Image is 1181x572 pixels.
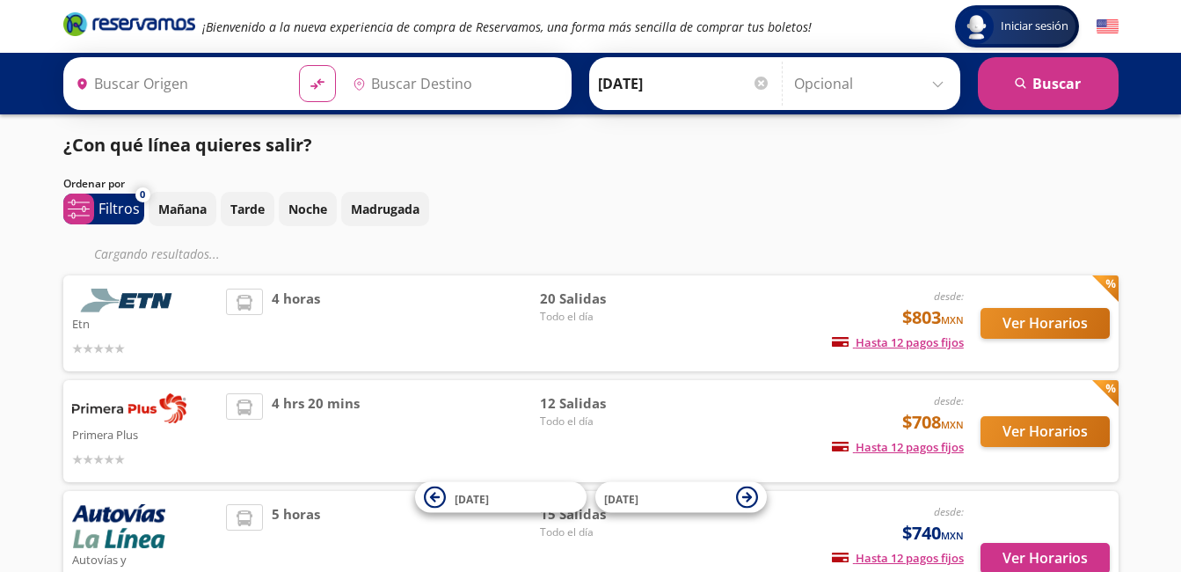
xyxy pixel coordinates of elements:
[140,187,145,202] span: 0
[794,62,951,106] input: Opcional
[595,482,767,513] button: [DATE]
[63,194,144,224] button: 0Filtros
[598,62,770,106] input: Elegir Fecha
[272,289,320,358] span: 4 horas
[415,482,587,513] button: [DATE]
[149,192,216,226] button: Mañana
[832,334,964,350] span: Hasta 12 pagos fijos
[902,409,964,436] span: $708
[351,200,419,218] p: Madrugada
[540,309,663,325] span: Todo el día
[158,200,207,218] p: Mañana
[941,529,964,542] small: MXN
[540,414,663,429] span: Todo el día
[941,418,964,431] small: MXN
[978,57,1119,110] button: Buscar
[72,423,218,444] p: Primera Plus
[934,393,964,408] em: desde:
[341,192,429,226] button: Madrugada
[934,289,964,304] em: desde:
[540,289,663,309] span: 20 Salidas
[902,520,964,546] span: $740
[540,393,663,414] span: 12 Salidas
[981,308,1110,339] button: Ver Horarios
[832,550,964,566] span: Hasta 12 pagos fijos
[63,11,195,37] i: Brand Logo
[540,504,663,524] span: 15 Salidas
[72,312,218,334] p: Etn
[279,192,337,226] button: Noche
[72,289,186,312] img: Etn
[604,491,638,506] span: [DATE]
[832,439,964,455] span: Hasta 12 pagos fijos
[994,18,1075,35] span: Iniciar sesión
[455,491,489,506] span: [DATE]
[941,313,964,326] small: MXN
[346,62,562,106] input: Buscar Destino
[288,200,327,218] p: Noche
[230,200,265,218] p: Tarde
[1097,16,1119,38] button: English
[72,504,165,548] img: Autovías y La Línea
[981,416,1110,447] button: Ver Horarios
[934,504,964,519] em: desde:
[221,192,274,226] button: Tarde
[202,18,812,35] em: ¡Bienvenido a la nueva experiencia de compra de Reservamos, una forma más sencilla de comprar tus...
[63,11,195,42] a: Brand Logo
[540,524,663,540] span: Todo el día
[69,62,285,106] input: Buscar Origen
[902,304,964,331] span: $803
[94,246,220,262] em: Cargando resultados ...
[272,393,360,469] span: 4 hrs 20 mins
[72,393,186,423] img: Primera Plus
[98,198,140,219] p: Filtros
[63,176,125,192] p: Ordenar por
[63,132,312,158] p: ¿Con qué línea quieres salir?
